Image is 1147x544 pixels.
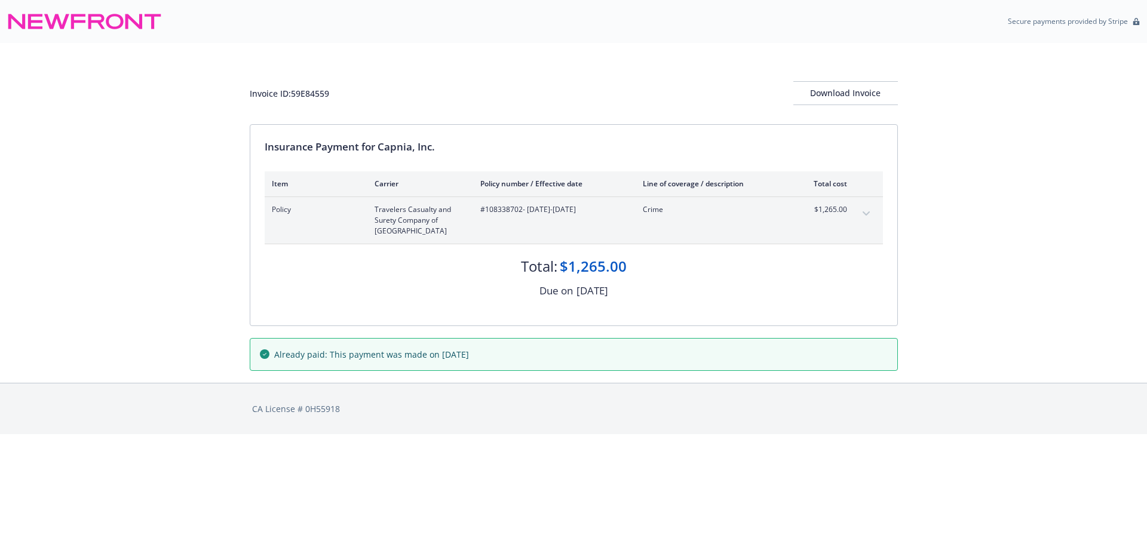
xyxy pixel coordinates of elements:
button: Download Invoice [793,81,898,105]
div: CA License # 0H55918 [252,402,895,415]
div: Insurance Payment for Capnia, Inc. [265,139,883,155]
div: Line of coverage / description [643,179,783,189]
div: Policy number / Effective date [480,179,624,189]
span: Crime [643,204,783,215]
div: Due on [539,283,573,299]
div: [DATE] [576,283,608,299]
span: Travelers Casualty and Surety Company of [GEOGRAPHIC_DATA] [375,204,461,236]
div: Download Invoice [793,82,898,105]
div: $1,265.00 [560,256,627,276]
div: Total: [521,256,557,276]
div: Total cost [802,179,847,189]
span: Policy [272,204,355,215]
div: PolicyTravelers Casualty and Surety Company of [GEOGRAPHIC_DATA]#108338702- [DATE]-[DATE]Crime$1,... [265,197,883,244]
button: expand content [857,204,876,223]
span: #108338702 - [DATE]-[DATE] [480,204,624,215]
div: Carrier [375,179,461,189]
p: Secure payments provided by Stripe [1008,16,1128,26]
span: Already paid: This payment was made on [DATE] [274,348,469,361]
div: Invoice ID: 59E84559 [250,87,329,100]
div: Item [272,179,355,189]
span: $1,265.00 [802,204,847,215]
